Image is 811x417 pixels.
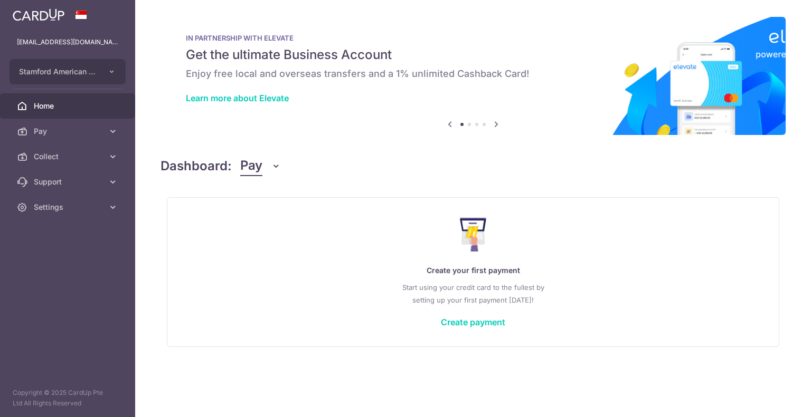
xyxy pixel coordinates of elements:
span: Pay [240,156,262,176]
span: Pay [34,126,103,137]
a: Learn more about Elevate [186,93,289,103]
p: [EMAIL_ADDRESS][DOMAIN_NAME] [17,37,118,47]
button: Stamford American International School Pte Ltd [10,59,126,84]
span: Stamford American International School Pte Ltd [19,66,97,77]
img: CardUp [13,8,64,21]
span: Home [34,101,103,111]
a: Create payment [441,317,505,327]
img: Make Payment [460,218,487,251]
span: Settings [34,202,103,212]
button: Pay [240,156,281,176]
h6: Enjoy free local and overseas transfers and a 1% unlimited Cashback Card! [186,67,760,80]
p: IN PARTNERSHIP WITH ELEVATE [186,34,760,42]
h5: Get the ultimate Business Account [186,46,760,63]
span: Collect [34,151,103,162]
p: Create your first payment [188,264,758,277]
p: Start using your credit card to the fullest by setting up your first payment [DATE]! [188,281,758,306]
h4: Dashboard: [161,157,232,176]
span: Support [34,177,103,187]
img: Renovation banner [161,17,786,135]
